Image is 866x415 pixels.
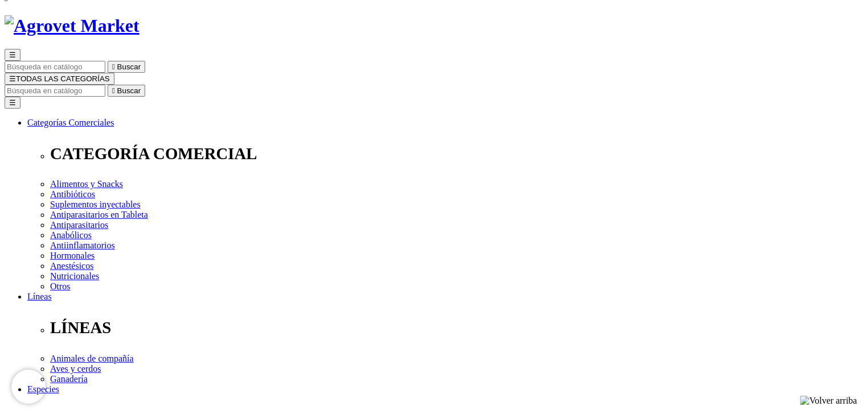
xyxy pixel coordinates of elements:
span: Buscar [117,63,141,71]
p: LÍNEAS [50,318,861,337]
img: Volver arriba [800,396,857,406]
p: CATEGORÍA COMERCIAL [50,144,861,163]
button:  Buscar [108,61,145,73]
span: ☰ [9,51,16,59]
button: ☰ [5,49,20,61]
a: Suplementos inyectables [50,200,141,209]
a: Anestésicos [50,261,93,271]
a: Hormonales [50,251,95,260]
span: Buscar [117,86,141,95]
a: Antiinflamatorios [50,240,115,250]
a: Otros [50,281,71,291]
a: Antibióticos [50,189,95,199]
input: Buscar [5,61,105,73]
a: Nutricionales [50,271,99,281]
a: Aves y cerdos [50,364,101,374]
a: Categorías Comerciales [27,118,114,127]
a: Líneas [27,292,52,301]
button: ☰TODAS LAS CATEGORÍAS [5,73,114,85]
a: Antiparasitarios en Tableta [50,210,148,219]
a: Ganadería [50,374,88,384]
a: Especies [27,384,59,394]
a: Anabólicos [50,230,92,240]
span: ☰ [9,74,16,83]
i:  [112,63,115,71]
i:  [112,86,115,95]
a: Animales de compañía [50,354,134,363]
a: Alimentos y Snacks [50,179,123,189]
iframe: Brevo live chat [11,370,46,404]
button:  Buscar [108,85,145,97]
a: Antiparasitarios [50,220,108,230]
img: Agrovet Market [5,15,139,36]
button: ☰ [5,97,20,109]
input: Buscar [5,85,105,97]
